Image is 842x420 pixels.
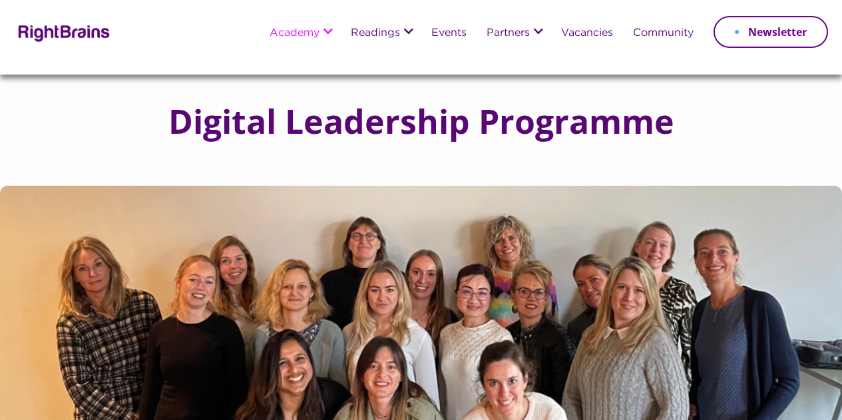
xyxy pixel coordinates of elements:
[270,28,319,39] a: Academy
[714,16,828,48] a: Newsletter
[431,28,467,39] a: Events
[351,28,400,39] a: Readings
[14,23,110,42] img: Rightbrains
[487,28,530,39] a: Partners
[168,105,674,138] h1: Digital Leadership Programme
[633,28,694,39] a: Community
[561,28,613,39] a: Vacancies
